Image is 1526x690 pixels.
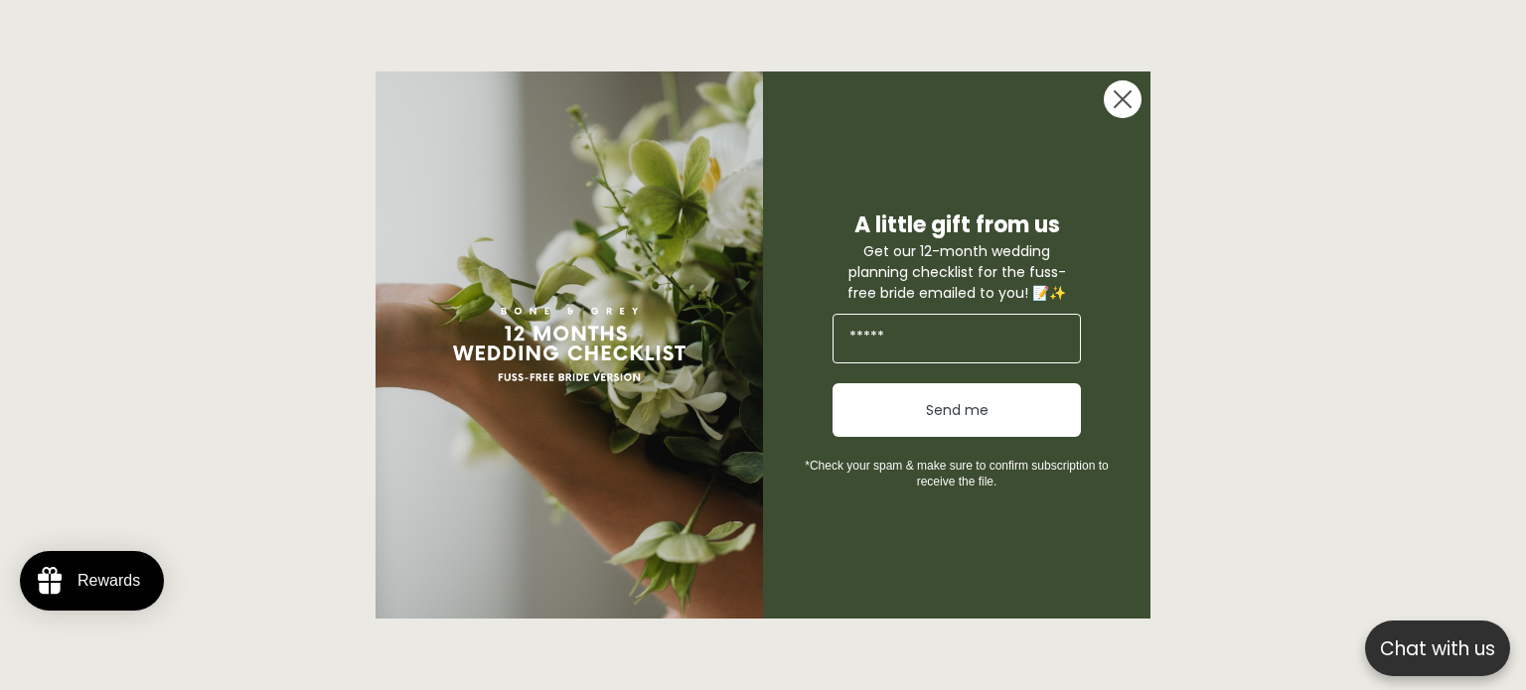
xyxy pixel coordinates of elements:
[805,459,1108,488] span: *Check your spam & make sure to confirm subscription to receive the file.
[1103,79,1143,119] button: Close dialog
[1365,634,1510,663] p: Chat with us
[833,314,1081,363] input: Email
[376,71,763,619] img: Bone and Grey 12 Months Wedding Checklis
[1365,621,1510,676] button: Open chatbox
[833,383,1081,437] button: Send me
[854,209,1060,240] span: A little gift from us
[847,241,1066,303] span: Get our 12-month wedding planning checklist for the fuss-free bride emailed to you! 📝✨
[77,572,140,590] div: Rewards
